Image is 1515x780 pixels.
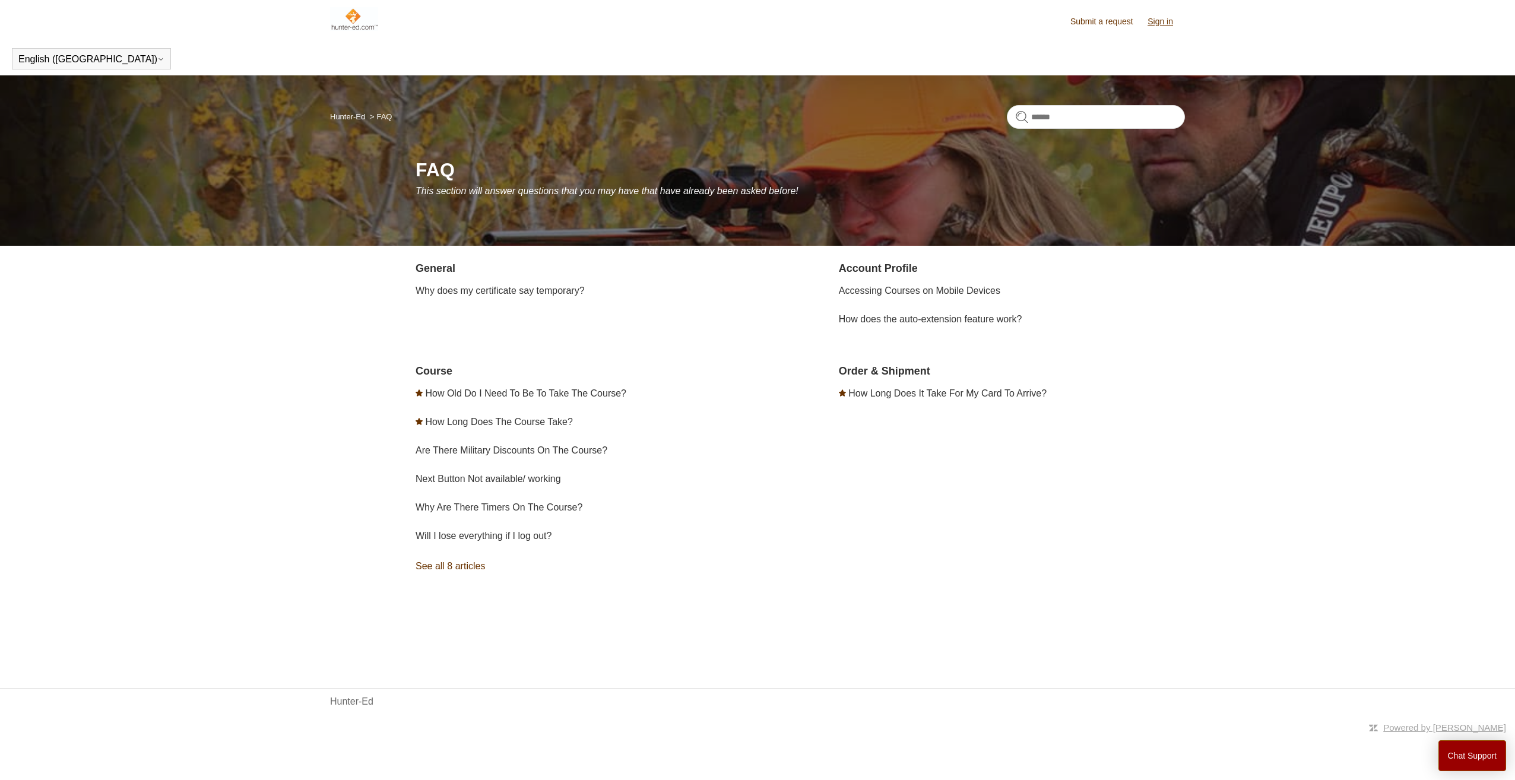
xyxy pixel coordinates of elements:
[839,314,1022,324] a: How does the auto-extension feature work?
[416,365,452,377] a: Course
[416,184,1185,198] p: This section will answer questions that you may have that have already been asked before!
[330,7,378,31] img: Hunter-Ed Help Center home page
[416,418,423,425] svg: Promoted article
[18,54,164,65] button: English ([GEOGRAPHIC_DATA])
[839,389,846,397] svg: Promoted article
[416,502,582,512] a: Why Are There Timers On The Course?
[416,474,561,484] a: Next Button Not available/ working
[416,445,607,455] a: Are There Military Discounts On The Course?
[416,531,552,541] a: Will I lose everything if I log out?
[330,112,365,121] a: Hunter-Ed
[1148,15,1185,28] a: Sign in
[416,156,1185,184] h1: FAQ
[416,262,455,274] a: General
[1070,15,1145,28] a: Submit a request
[839,262,918,274] a: Account Profile
[1383,722,1506,733] a: Powered by [PERSON_NAME]
[416,550,762,582] a: See all 8 articles
[839,365,930,377] a: Order & Shipment
[367,112,392,121] li: FAQ
[330,112,367,121] li: Hunter-Ed
[1438,740,1507,771] button: Chat Support
[1007,105,1185,129] input: Search
[425,388,626,398] a: How Old Do I Need To Be To Take The Course?
[416,286,585,296] a: Why does my certificate say temporary?
[416,389,423,397] svg: Promoted article
[839,286,1000,296] a: Accessing Courses on Mobile Devices
[848,388,1047,398] a: How Long Does It Take For My Card To Arrive?
[425,417,572,427] a: How Long Does The Course Take?
[330,695,373,709] a: Hunter-Ed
